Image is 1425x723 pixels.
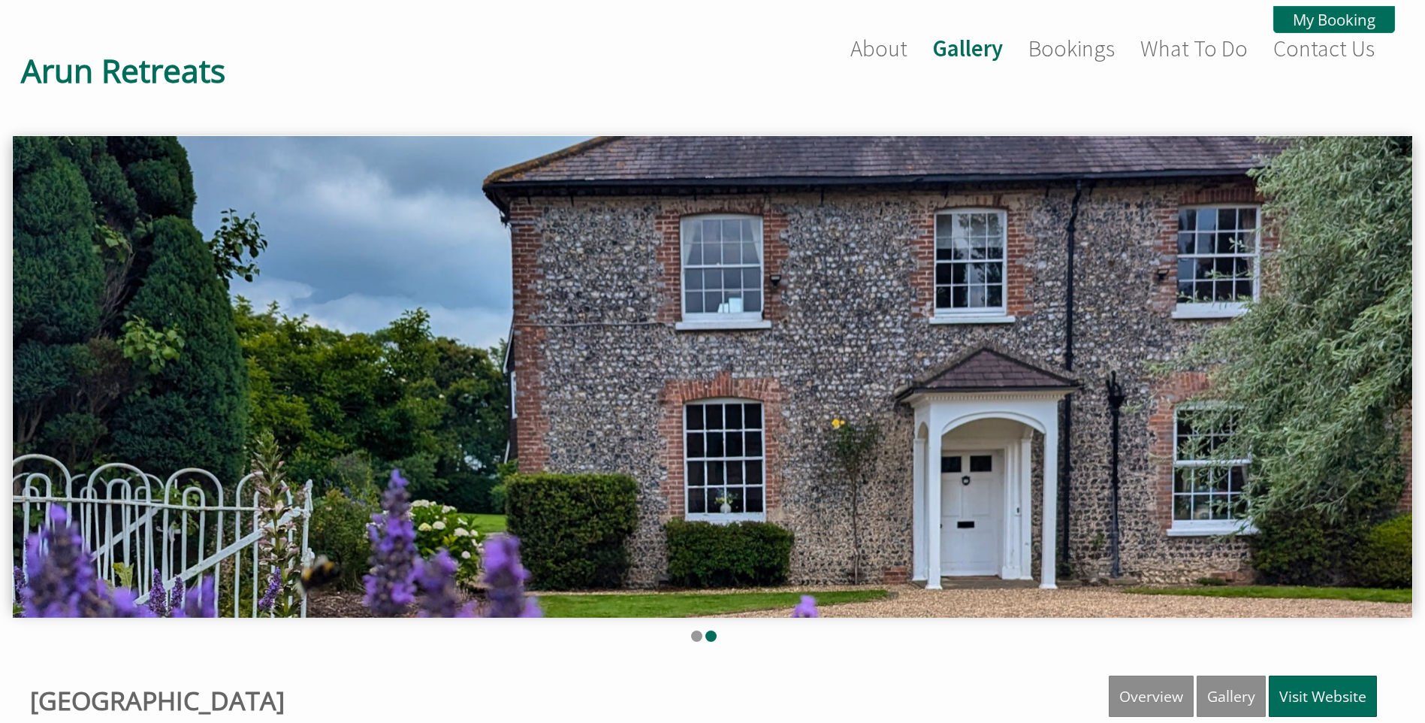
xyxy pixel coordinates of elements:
[850,34,907,62] a: About
[1028,34,1115,62] a: Bookings
[1109,676,1194,717] a: Overview
[21,28,171,113] a: Arun Retreats
[933,34,1003,62] a: Gallery
[1269,676,1377,717] a: Visit Website
[30,683,285,718] a: [GEOGRAPHIC_DATA]
[1197,676,1266,717] a: Gallery
[1273,6,1395,33] a: My Booking
[21,49,171,92] h1: Arun Retreats
[1273,34,1375,62] a: Contact Us
[1140,34,1248,62] a: What To Do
